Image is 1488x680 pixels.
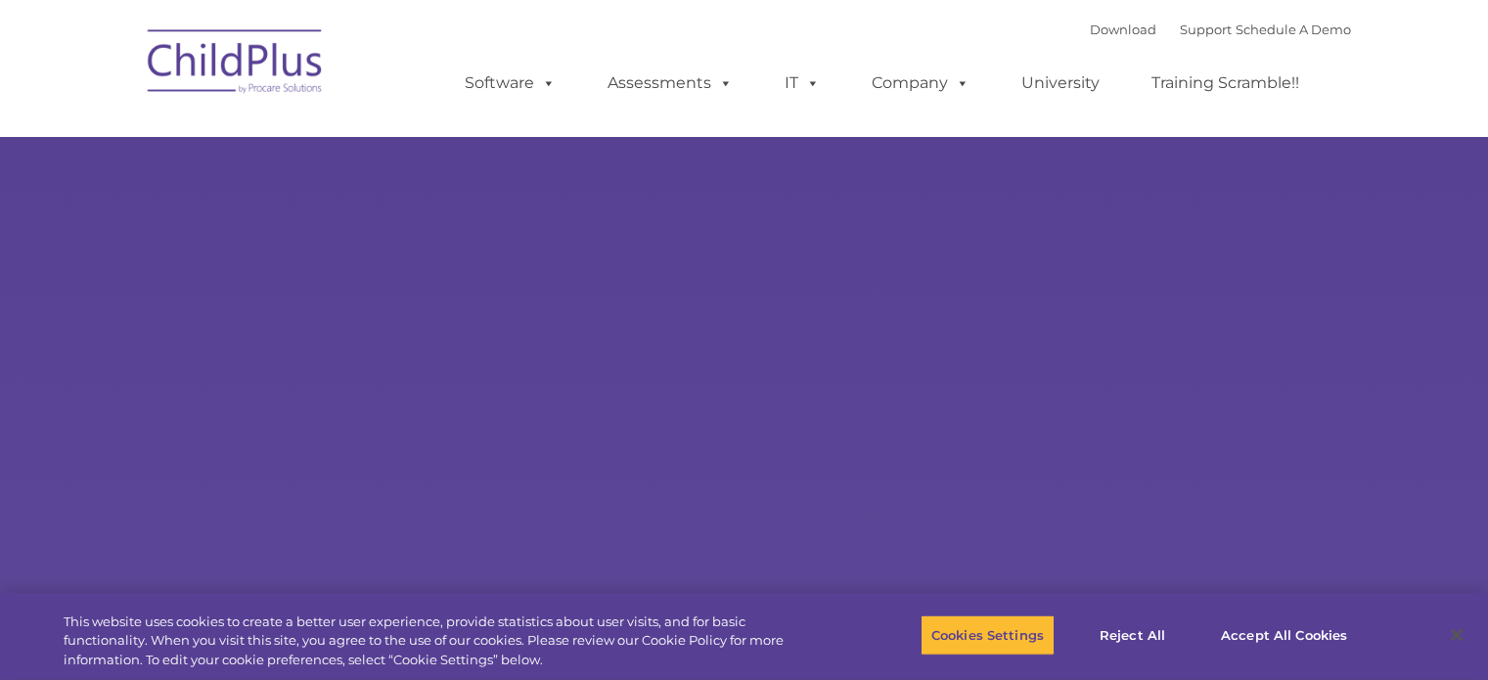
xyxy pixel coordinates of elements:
a: Company [852,64,989,103]
button: Close [1435,613,1478,657]
div: This website uses cookies to create a better user experience, provide statistics about user visit... [64,612,819,670]
a: Download [1090,22,1156,37]
a: University [1002,64,1119,103]
a: Software [445,64,575,103]
a: Assessments [588,64,752,103]
a: Support [1180,22,1232,37]
img: ChildPlus by Procare Solutions [138,16,334,113]
a: IT [765,64,839,103]
button: Accept All Cookies [1210,614,1358,656]
font: | [1090,22,1351,37]
a: Training Scramble!! [1132,64,1319,103]
button: Cookies Settings [921,614,1055,656]
button: Reject All [1071,614,1194,656]
a: Schedule A Demo [1236,22,1351,37]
